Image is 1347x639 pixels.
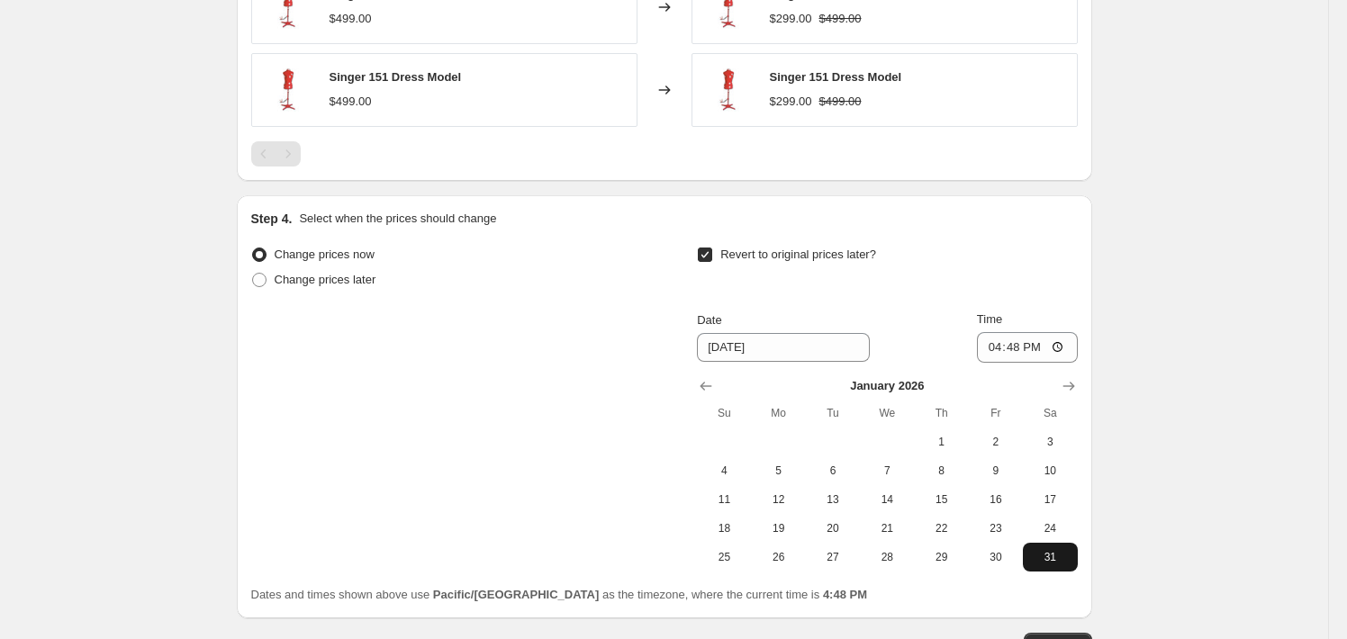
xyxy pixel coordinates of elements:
button: Friday January 2 2026 [969,427,1023,456]
span: 30 [976,550,1016,564]
b: 4:48 PM [823,588,867,601]
span: 14 [867,492,907,507]
span: 25 [704,550,744,564]
span: 24 [1030,521,1070,535]
th: Monday [752,399,806,427]
button: Friday January 30 2026 [969,543,1023,571]
span: 20 [813,521,853,535]
button: Thursday January 15 2026 [914,485,968,514]
h2: Step 4. [251,210,293,228]
button: Sunday January 11 2026 [697,485,751,514]
button: Saturday January 10 2026 [1023,456,1077,485]
span: 31 [1030,550,1070,564]
button: Tuesday January 13 2026 [806,485,860,514]
span: Th [921,406,961,420]
th: Saturday [1023,399,1077,427]
strike: $499.00 [819,10,862,28]
span: 27 [813,550,853,564]
button: Wednesday January 7 2026 [860,456,914,485]
p: Select when the prices should change [299,210,496,228]
img: DressModel_8bfcbf14-4962-4111-86c7-26cff734e14b_80x.jpg [701,63,755,117]
button: Thursday January 29 2026 [914,543,968,571]
span: 29 [921,550,961,564]
button: Monday January 26 2026 [752,543,806,571]
span: 19 [759,521,799,535]
button: Sunday January 18 2026 [697,514,751,543]
button: Thursday January 1 2026 [914,427,968,456]
span: Tu [813,406,853,420]
span: 2 [976,435,1016,449]
span: 17 [1030,492,1070,507]
span: Change prices later [275,273,376,286]
div: $299.00 [770,93,812,111]
button: Sunday January 4 2026 [697,456,751,485]
button: Saturday January 3 2026 [1023,427,1077,456]
nav: Pagination [251,141,301,166]
input: 12:00 [977,332,1078,363]
th: Tuesday [806,399,860,427]
span: 5 [759,463,799,478]
span: Date [697,313,721,327]
button: Sunday January 25 2026 [697,543,751,571]
button: Monday January 12 2026 [752,485,806,514]
button: Friday January 16 2026 [969,485,1023,514]
span: Sa [1030,406,1070,420]
button: Monday January 5 2026 [752,456,806,485]
button: Thursday January 22 2026 [914,514,968,543]
button: Wednesday January 28 2026 [860,543,914,571]
th: Wednesday [860,399,914,427]
b: Pacific/[GEOGRAPHIC_DATA] [433,588,599,601]
span: 26 [759,550,799,564]
th: Sunday [697,399,751,427]
button: Monday January 19 2026 [752,514,806,543]
span: 9 [976,463,1016,478]
button: Friday January 23 2026 [969,514,1023,543]
span: Revert to original prices later? [720,247,876,261]
div: $499.00 [330,10,372,28]
span: 15 [921,492,961,507]
span: Fr [976,406,1016,420]
button: Tuesday January 27 2026 [806,543,860,571]
div: $499.00 [330,93,372,111]
img: DressModel_8bfcbf14-4962-4111-86c7-26cff734e14b_80x.jpg [261,63,315,117]
button: Tuesday January 20 2026 [806,514,860,543]
span: 13 [813,492,853,507]
span: 12 [759,492,799,507]
button: Show next month, February 2026 [1056,373,1081,399]
span: Singer 151 Dress Model [330,70,462,84]
span: 10 [1030,463,1070,478]
span: 7 [867,463,907,478]
span: We [867,406,907,420]
span: 16 [976,492,1016,507]
span: 28 [867,550,907,564]
span: Time [977,312,1002,326]
button: Show previous month, December 2025 [693,373,719,399]
button: Thursday January 8 2026 [914,456,968,485]
span: 4 [704,463,744,478]
span: 6 [813,463,853,478]
button: Saturday January 24 2026 [1023,514,1077,543]
span: 18 [704,521,744,535]
button: Saturday January 31 2026 [1023,543,1077,571]
span: 1 [921,435,961,449]
input: 10/1/2025 [697,333,870,362]
button: Saturday January 17 2026 [1023,485,1077,514]
button: Wednesday January 14 2026 [860,485,914,514]
span: 22 [921,521,961,535]
span: Change prices now [275,247,375,261]
strike: $499.00 [819,93,862,111]
span: 3 [1030,435,1070,449]
span: Mo [759,406,799,420]
div: $299.00 [770,10,812,28]
span: 8 [921,463,961,478]
span: 23 [976,521,1016,535]
span: 21 [867,521,907,535]
button: Friday January 9 2026 [969,456,1023,485]
button: Tuesday January 6 2026 [806,456,860,485]
button: Wednesday January 21 2026 [860,514,914,543]
span: 11 [704,492,744,507]
th: Friday [969,399,1023,427]
th: Thursday [914,399,968,427]
span: Su [704,406,744,420]
span: Singer 151 Dress Model [770,70,902,84]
